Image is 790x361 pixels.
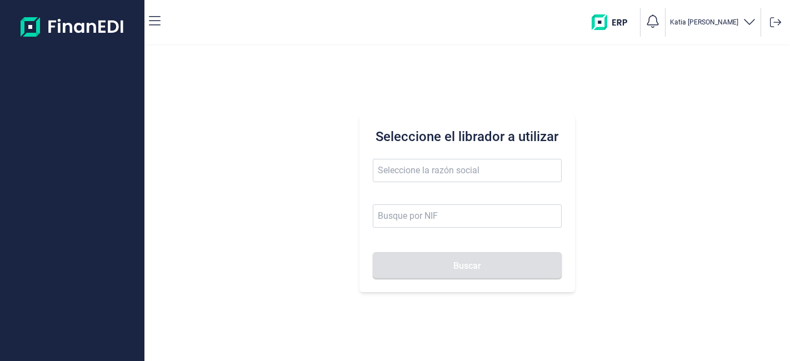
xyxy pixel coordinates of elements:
img: erp [592,14,636,30]
button: Katia [PERSON_NAME] [670,14,756,31]
img: Logo de aplicación [21,9,124,44]
button: Buscar [373,252,561,279]
input: Busque por NIF [373,204,561,228]
input: Seleccione la razón social [373,159,561,182]
span: Buscar [453,262,481,270]
p: Katia [PERSON_NAME] [670,18,738,27]
h3: Seleccione el librador a utilizar [373,128,561,146]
